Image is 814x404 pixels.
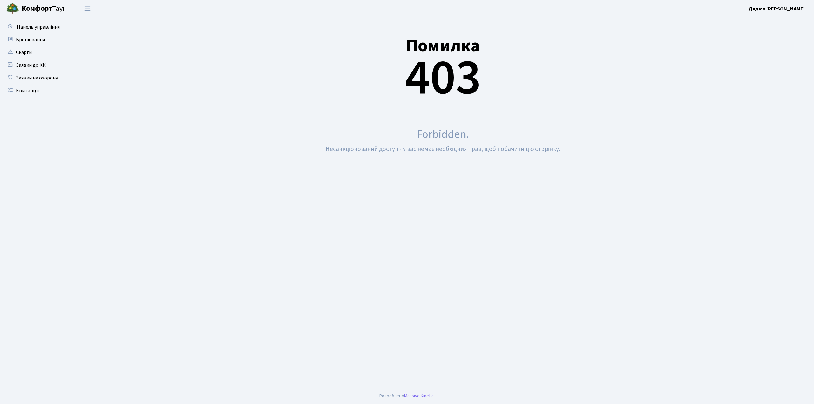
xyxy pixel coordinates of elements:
[6,3,19,15] img: logo.png
[81,126,804,143] div: Forbidden.
[81,20,804,113] div: 403
[3,21,67,33] a: Панель управління
[79,3,95,14] button: Переключити навігацію
[404,393,434,399] a: Massive Kinetic
[3,46,67,59] a: Скарги
[22,3,67,14] span: Таун
[22,3,52,14] b: Комфорт
[3,59,67,72] a: Заявки до КК
[3,33,67,46] a: Бронювання
[3,84,67,97] a: Квитанції
[326,145,560,154] small: Несанкціонований доступ - у вас немає необхідних прав, щоб побачити цю сторінку.
[748,5,806,12] b: Дядюх [PERSON_NAME].
[17,24,60,31] span: Панель управління
[3,72,67,84] a: Заявки на охорону
[748,5,806,13] a: Дядюх [PERSON_NAME].
[406,33,480,58] small: Помилка
[379,393,435,400] div: Розроблено .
